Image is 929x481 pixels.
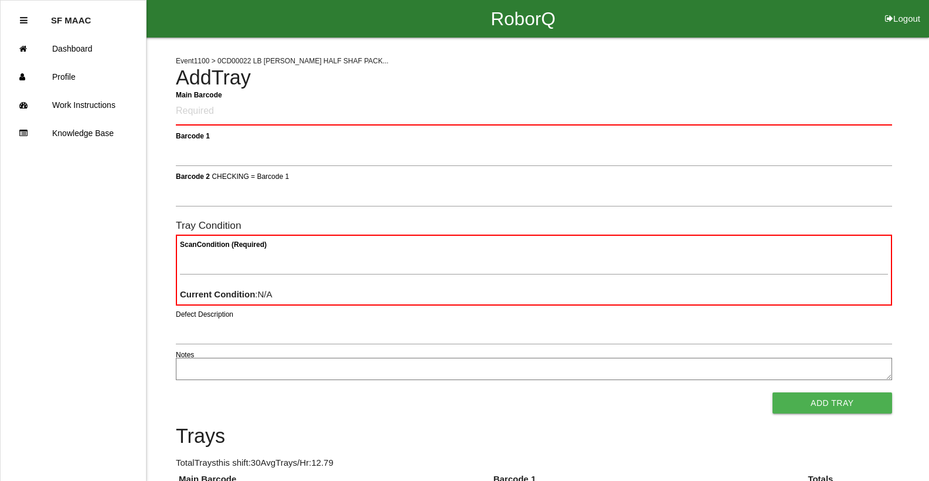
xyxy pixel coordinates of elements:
[176,309,233,320] label: Defect Description
[176,131,210,140] b: Barcode 1
[1,63,146,91] a: Profile
[176,456,892,470] p: Total Trays this shift: 30 Avg Trays /Hr: 12.79
[773,392,892,414] button: Add Tray
[176,57,389,65] span: Event 1100 > 0CD00022 LB [PERSON_NAME] HALF SHAF PACK...
[176,90,222,99] b: Main Barcode
[212,172,289,180] span: CHECKING = Barcode 1
[1,119,146,147] a: Knowledge Base
[176,67,892,89] h4: Add Tray
[176,425,892,448] h4: Trays
[180,240,267,249] b: Scan Condition (Required)
[180,289,273,299] span: : N/A
[1,91,146,119] a: Work Instructions
[20,6,28,35] div: Close
[176,98,892,126] input: Required
[176,172,210,180] b: Barcode 2
[180,289,255,299] b: Current Condition
[176,220,892,231] h6: Tray Condition
[51,6,91,25] p: SF MAAC
[176,350,194,360] label: Notes
[1,35,146,63] a: Dashboard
